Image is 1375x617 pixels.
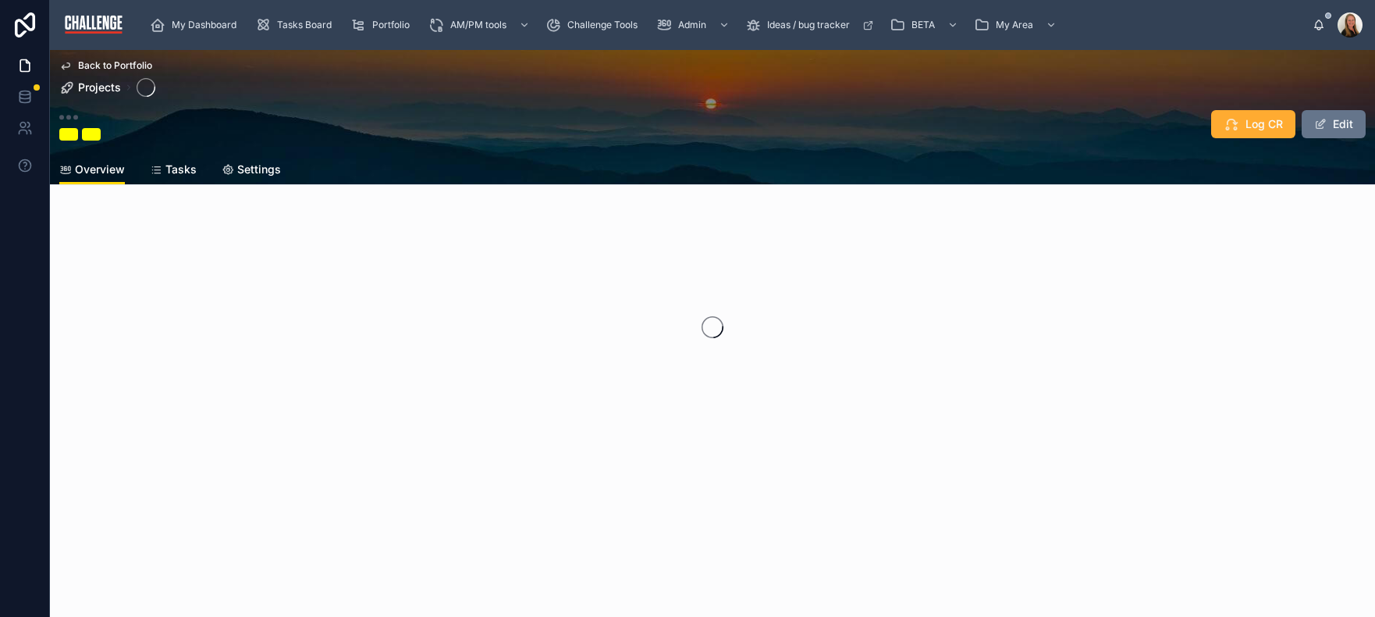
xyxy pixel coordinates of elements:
[277,19,332,31] span: Tasks Board
[222,155,281,187] a: Settings
[145,11,247,39] a: My Dashboard
[78,80,121,95] span: Projects
[372,19,410,31] span: Portfolio
[59,155,125,185] a: Overview
[678,19,706,31] span: Admin
[541,11,648,39] a: Challenge Tools
[885,11,966,39] a: BETA
[237,162,281,177] span: Settings
[996,19,1033,31] span: My Area
[1302,110,1366,138] button: Edit
[165,162,197,177] span: Tasks
[450,19,506,31] span: AM/PM tools
[1245,116,1283,132] span: Log CR
[741,11,882,39] a: Ideas / bug tracker
[137,8,1313,42] div: scrollable content
[567,19,638,31] span: Challenge Tools
[150,155,197,187] a: Tasks
[969,11,1064,39] a: My Area
[172,19,236,31] span: My Dashboard
[911,19,935,31] span: BETA
[75,162,125,177] span: Overview
[767,19,850,31] span: Ideas / bug tracker
[346,11,421,39] a: Portfolio
[59,59,152,72] a: Back to Portfolio
[652,11,737,39] a: Admin
[1211,110,1295,138] button: Log CR
[250,11,343,39] a: Tasks Board
[59,80,121,95] a: Projects
[78,59,152,72] span: Back to Portfolio
[62,12,125,37] img: App logo
[424,11,538,39] a: AM/PM tools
